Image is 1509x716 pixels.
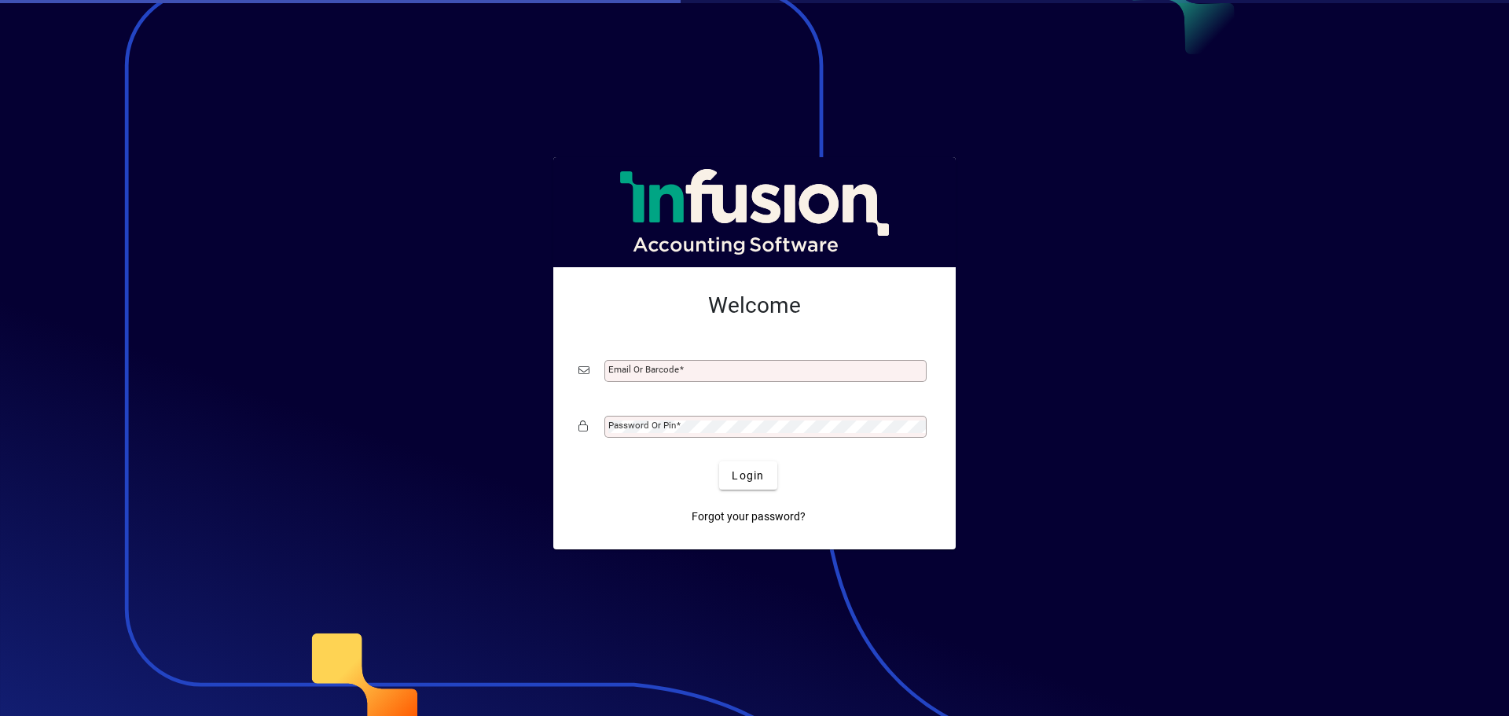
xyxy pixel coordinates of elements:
[692,509,806,525] span: Forgot your password?
[685,502,812,531] a: Forgot your password?
[732,468,764,484] span: Login
[578,292,931,319] h2: Welcome
[719,461,777,490] button: Login
[608,364,679,375] mat-label: Email or Barcode
[608,420,676,431] mat-label: Password or Pin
